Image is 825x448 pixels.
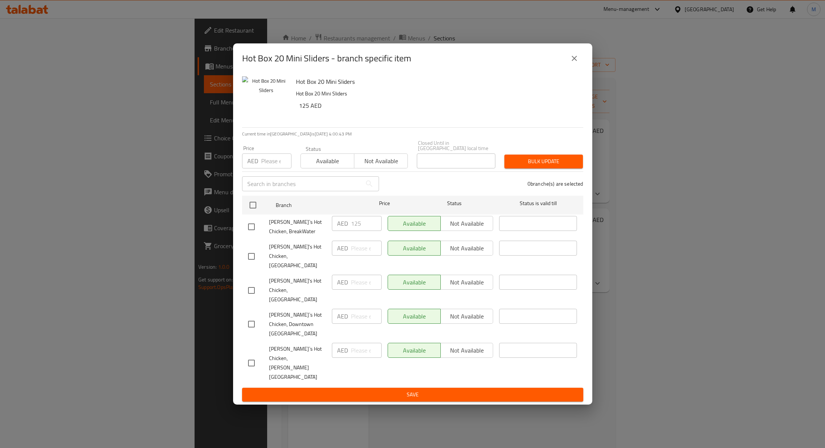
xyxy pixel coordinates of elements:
[296,76,577,87] h6: Hot Box 20 Mini Sliders
[337,219,348,228] p: AED
[242,176,362,191] input: Search in branches
[528,180,583,188] p: 0 branche(s) are selected
[415,199,493,208] span: Status
[269,242,326,270] span: [PERSON_NAME]'s Hot Chicken, [GEOGRAPHIC_DATA]
[499,199,577,208] span: Status is valid till
[565,49,583,67] button: close
[269,276,326,304] span: [PERSON_NAME]'s Hot Chicken, [GEOGRAPHIC_DATA]
[300,153,354,168] button: Available
[510,157,577,166] span: Bulk update
[360,199,409,208] span: Price
[261,153,291,168] input: Please enter price
[357,156,405,167] span: Not available
[299,100,577,111] h6: 125 AED
[247,156,258,165] p: AED
[269,217,326,236] span: [PERSON_NAME]`s Hot Chicken, BreakWater
[351,241,382,256] input: Please enter price
[269,344,326,382] span: [PERSON_NAME]`s Hot Chicken, [PERSON_NAME][GEOGRAPHIC_DATA]
[242,388,583,402] button: Save
[242,52,411,64] h2: Hot Box 20 Mini Sliders - branch specific item
[242,131,583,137] p: Current time in [GEOGRAPHIC_DATA] is [DATE] 4:00:43 PM
[269,310,326,338] span: [PERSON_NAME]`s Hot Chicken, Downtown [GEOGRAPHIC_DATA]
[276,201,354,210] span: Branch
[354,153,408,168] button: Not available
[337,346,348,355] p: AED
[351,343,382,358] input: Please enter price
[242,76,290,124] img: Hot Box 20 Mini Sliders
[337,244,348,253] p: AED
[248,390,577,399] span: Save
[296,89,577,98] p: Hot Box 20 Mini Sliders
[504,155,583,168] button: Bulk update
[304,156,351,167] span: Available
[351,275,382,290] input: Please enter price
[337,312,348,321] p: AED
[337,278,348,287] p: AED
[351,309,382,324] input: Please enter price
[351,216,382,231] input: Please enter price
